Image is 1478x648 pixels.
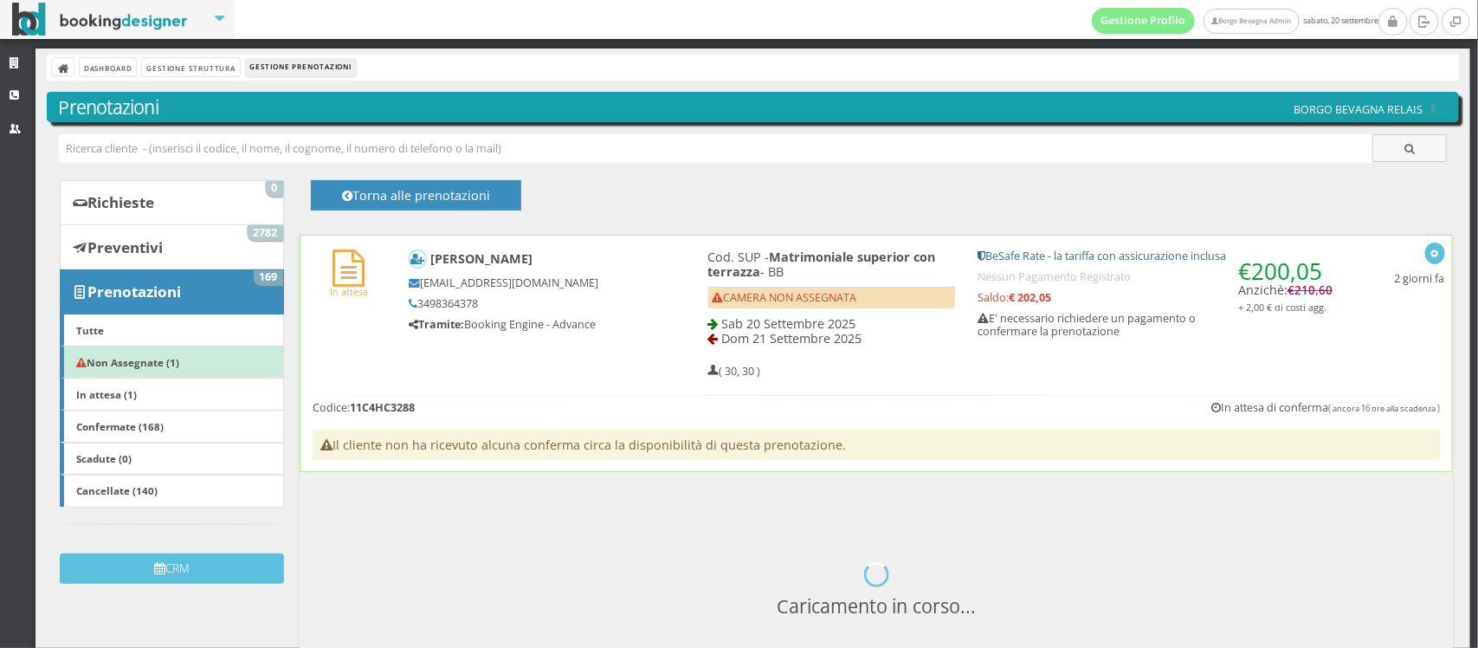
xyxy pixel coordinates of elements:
[80,58,136,76] a: Dashboard
[409,297,649,310] h5: 3498364378
[331,188,502,215] h4: Torna alle prenotazioni
[87,282,181,301] b: Prenotazioni
[1204,9,1299,34] a: Borgo Bevagna Admin
[60,475,283,508] a: Cancellate (140)
[1294,282,1333,298] span: 210,60
[1092,8,1378,34] span: sabato, 20 settembre
[76,419,164,433] b: Confermate (168)
[60,443,283,476] a: Scadute (0)
[1010,290,1052,305] strong: € 202,05
[978,270,1333,283] h5: Nessun Pagamento Registrato
[76,451,132,465] b: Scadute (0)
[330,271,368,298] a: In attesa
[76,355,179,369] b: Non Assegnate (1)
[254,270,283,286] span: 169
[708,365,761,378] h5: ( 30, 30 )
[60,269,283,314] a: Prenotazioni 169
[313,401,415,414] h5: Codice:
[60,378,283,411] a: In attesa (1)
[722,330,862,347] span: Dom 21 Settembre 2025
[59,96,1448,119] h3: Prenotazioni
[1288,282,1333,298] span: €
[142,58,239,76] a: Gestione Struttura
[708,249,936,280] b: Matrimoniale superior con terrazza
[409,317,464,332] b: Tramite:
[60,346,283,379] a: Non Assegnate (1)
[1238,249,1333,314] h4: Anzichè:
[59,134,1373,163] input: Ricerca cliente - (inserisci il codice, il nome, il cognome, il numero di telefono o la mail)
[1238,301,1326,314] small: + 2,00 € di costi agg.
[1423,104,1447,117] img: 51bacd86f2fc11ed906d06074585c59a.png
[1329,403,1441,414] small: ( ancora 16 ore alla scadenza )
[350,400,415,415] b: 11C4HC3288
[60,554,283,584] button: CRM
[313,430,1441,460] h4: Il cliente non ha ricevuto alcuna conferma circa la disponibilità di questa prenotazione.
[978,291,1333,304] h5: Saldo:
[712,290,856,305] span: CAMERA NON ASSEGNATA
[1294,103,1447,117] h5: BORGO BEVAGNA RELAIS
[1394,272,1444,285] h5: 2 giorni fa
[409,276,649,289] h5: [EMAIL_ADDRESS][DOMAIN_NAME]
[87,192,154,212] b: Richieste
[978,249,1333,262] h5: BeSafe Rate - la tariffa con assicurazione inclusa
[246,58,356,77] li: Gestione Prenotazioni
[409,318,649,331] h5: Booking Engine - Advance
[1251,256,1322,287] span: 200,05
[60,314,283,347] a: Tutte
[12,3,188,36] img: BookingDesigner.com
[248,225,283,241] span: 2782
[722,315,856,332] span: Sab 20 Settembre 2025
[311,180,521,211] button: Torna alle prenotazioni
[76,387,137,401] b: In attesa (1)
[60,410,283,443] a: Confermate (168)
[1092,8,1196,34] a: Gestione Profilo
[266,181,283,197] span: 0
[708,249,955,280] h4: Cod. SUP - - BB
[76,483,158,497] b: Cancellate (140)
[1238,256,1322,287] span: €
[60,224,283,269] a: Preventivi 2782
[87,237,163,257] b: Preventivi
[978,312,1333,338] h5: E' necessario richiedere un pagamento o confermare la prenotazione
[1212,401,1441,414] h5: In attesa di conferma
[76,323,104,337] b: Tutte
[60,180,283,225] a: Richieste 0
[430,250,532,267] b: [PERSON_NAME]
